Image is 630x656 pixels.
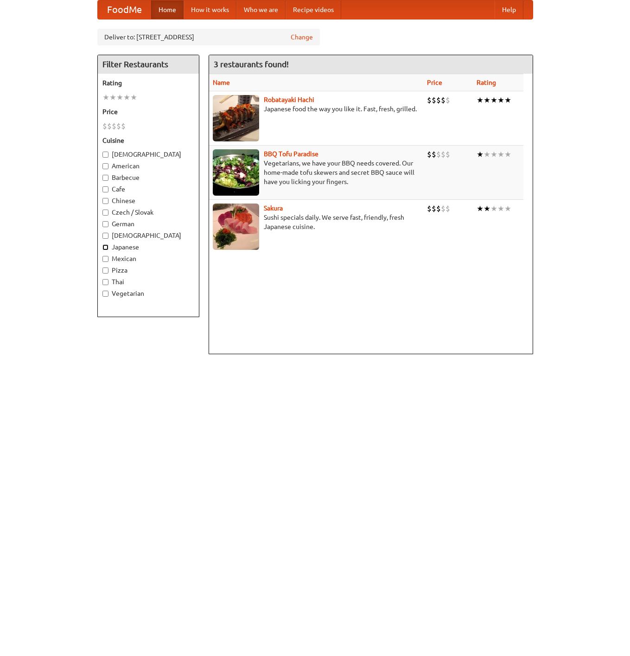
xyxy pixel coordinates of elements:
[102,107,194,116] h5: Price
[98,55,199,74] h4: Filter Restaurants
[504,204,511,214] li: ★
[484,204,490,214] li: ★
[102,121,107,131] li: $
[432,95,436,105] li: $
[213,149,259,196] img: tofuparadise.jpg
[441,95,445,105] li: $
[102,242,194,252] label: Japanese
[490,149,497,159] li: ★
[102,221,108,227] input: German
[484,95,490,105] li: ★
[445,149,450,159] li: $
[116,121,121,131] li: $
[432,204,436,214] li: $
[102,152,108,158] input: [DEMOGRAPHIC_DATA]
[484,149,490,159] li: ★
[477,95,484,105] li: ★
[97,29,320,45] div: Deliver to: [STREET_ADDRESS]
[102,92,109,102] li: ★
[477,204,484,214] li: ★
[102,210,108,216] input: Czech / Slovak
[102,233,108,239] input: [DEMOGRAPHIC_DATA]
[213,213,420,231] p: Sushi specials daily. We serve fast, friendly, fresh Japanese cuisine.
[213,79,230,86] a: Name
[102,150,194,159] label: [DEMOGRAPHIC_DATA]
[264,204,283,212] a: Sakura
[102,175,108,181] input: Barbecue
[490,95,497,105] li: ★
[236,0,286,19] a: Who we are
[151,0,184,19] a: Home
[477,149,484,159] li: ★
[214,60,289,69] ng-pluralize: 3 restaurants found!
[264,150,318,158] a: BBQ Tofu Paradise
[102,196,194,205] label: Chinese
[291,32,313,42] a: Change
[436,95,441,105] li: $
[504,95,511,105] li: ★
[495,0,523,19] a: Help
[432,149,436,159] li: $
[213,204,259,250] img: sakura.jpg
[102,254,194,263] label: Mexican
[123,92,130,102] li: ★
[102,173,194,182] label: Barbecue
[445,204,450,214] li: $
[264,96,314,103] a: Robatayaki Hachi
[102,256,108,262] input: Mexican
[436,204,441,214] li: $
[116,92,123,102] li: ★
[102,219,194,229] label: German
[102,208,194,217] label: Czech / Slovak
[213,104,420,114] p: Japanese food the way you like it. Fast, fresh, grilled.
[441,204,445,214] li: $
[102,291,108,297] input: Vegetarian
[441,149,445,159] li: $
[477,79,496,86] a: Rating
[436,149,441,159] li: $
[102,244,108,250] input: Japanese
[427,204,432,214] li: $
[102,136,194,145] h5: Cuisine
[102,267,108,274] input: Pizza
[286,0,341,19] a: Recipe videos
[427,95,432,105] li: $
[102,279,108,285] input: Thai
[490,204,497,214] li: ★
[102,185,194,194] label: Cafe
[427,79,442,86] a: Price
[102,78,194,88] h5: Rating
[107,121,112,131] li: $
[102,198,108,204] input: Chinese
[102,161,194,171] label: American
[109,92,116,102] li: ★
[102,289,194,298] label: Vegetarian
[102,266,194,275] label: Pizza
[445,95,450,105] li: $
[504,149,511,159] li: ★
[102,277,194,287] label: Thai
[497,149,504,159] li: ★
[497,204,504,214] li: ★
[102,186,108,192] input: Cafe
[102,231,194,240] label: [DEMOGRAPHIC_DATA]
[102,163,108,169] input: American
[184,0,236,19] a: How it works
[213,159,420,186] p: Vegetarians, we have your BBQ needs covered. Our home-made tofu skewers and secret BBQ sauce will...
[121,121,126,131] li: $
[213,95,259,141] img: robatayaki.jpg
[427,149,432,159] li: $
[112,121,116,131] li: $
[130,92,137,102] li: ★
[98,0,151,19] a: FoodMe
[497,95,504,105] li: ★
